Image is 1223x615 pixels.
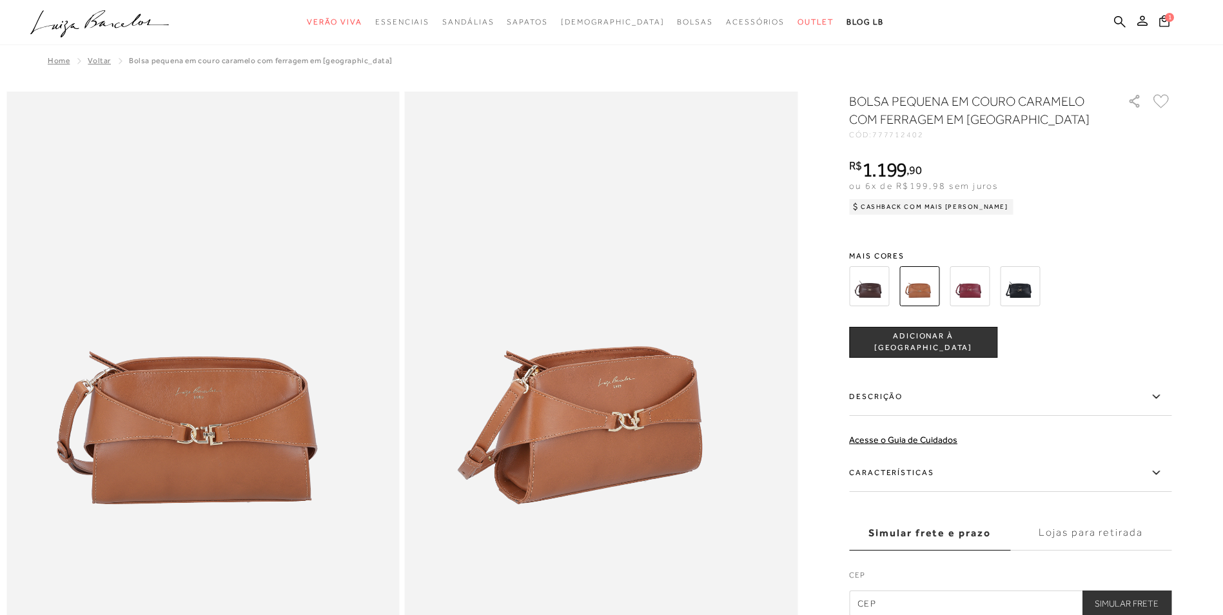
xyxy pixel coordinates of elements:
[375,10,429,34] a: noSubCategoriesText
[561,10,665,34] a: noSubCategoriesText
[849,434,957,445] a: Acesse o Guia de Cuidados
[797,10,834,34] a: noSubCategoriesText
[1010,516,1171,551] label: Lojas para retirada
[849,92,1091,128] h1: BOLSA PEQUENA EM COURO CARAMELO COM FERRAGEM EM [GEOGRAPHIC_DATA]
[849,327,997,358] button: ADICIONAR À [GEOGRAPHIC_DATA]
[850,331,997,353] span: ADICIONAR À [GEOGRAPHIC_DATA]
[307,10,362,34] a: noSubCategoriesText
[849,569,1171,587] label: CEP
[849,516,1010,551] label: Simular frete e prazo
[849,131,1107,139] div: CÓD:
[561,17,665,26] span: [DEMOGRAPHIC_DATA]
[1165,13,1174,22] span: 1
[849,378,1171,416] label: Descrição
[1155,14,1173,32] button: 1
[726,10,785,34] a: noSubCategoriesText
[872,130,924,139] span: 777712402
[88,56,111,65] a: Voltar
[726,17,785,26] span: Acessórios
[442,10,494,34] a: noSubCategoriesText
[906,164,921,176] i: ,
[849,252,1171,260] span: Mais cores
[849,266,889,306] img: BOLSA PEQUENA EM COURO CAFÉ COM FERRAGEM EM GANCHO
[307,17,362,26] span: Verão Viva
[849,454,1171,492] label: Características
[1000,266,1040,306] img: BOLSA PEQUENA EM COURO PRETO COM FERRAGEM EM GANCHO
[846,17,884,26] span: BLOG LB
[507,17,547,26] span: Sapatos
[129,56,393,65] span: BOLSA PEQUENA EM COURO CARAMELO COM FERRAGEM EM [GEOGRAPHIC_DATA]
[909,163,921,177] span: 90
[797,17,834,26] span: Outlet
[849,160,862,171] i: R$
[862,158,907,181] span: 1.199
[849,199,1013,215] div: Cashback com Mais [PERSON_NAME]
[677,17,713,26] span: Bolsas
[677,10,713,34] a: noSubCategoriesText
[48,56,70,65] a: Home
[899,266,939,306] img: BOLSA PEQUENA EM COURO CARAMELO COM FERRAGEM EM GANCHO
[950,266,990,306] img: BOLSA PEQUENA EM COURO MARSALA COM FERRAGEM EM GANCHO
[846,10,884,34] a: BLOG LB
[507,10,547,34] a: noSubCategoriesText
[442,17,494,26] span: Sandálias
[375,17,429,26] span: Essenciais
[849,181,998,191] span: ou 6x de R$199,98 sem juros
